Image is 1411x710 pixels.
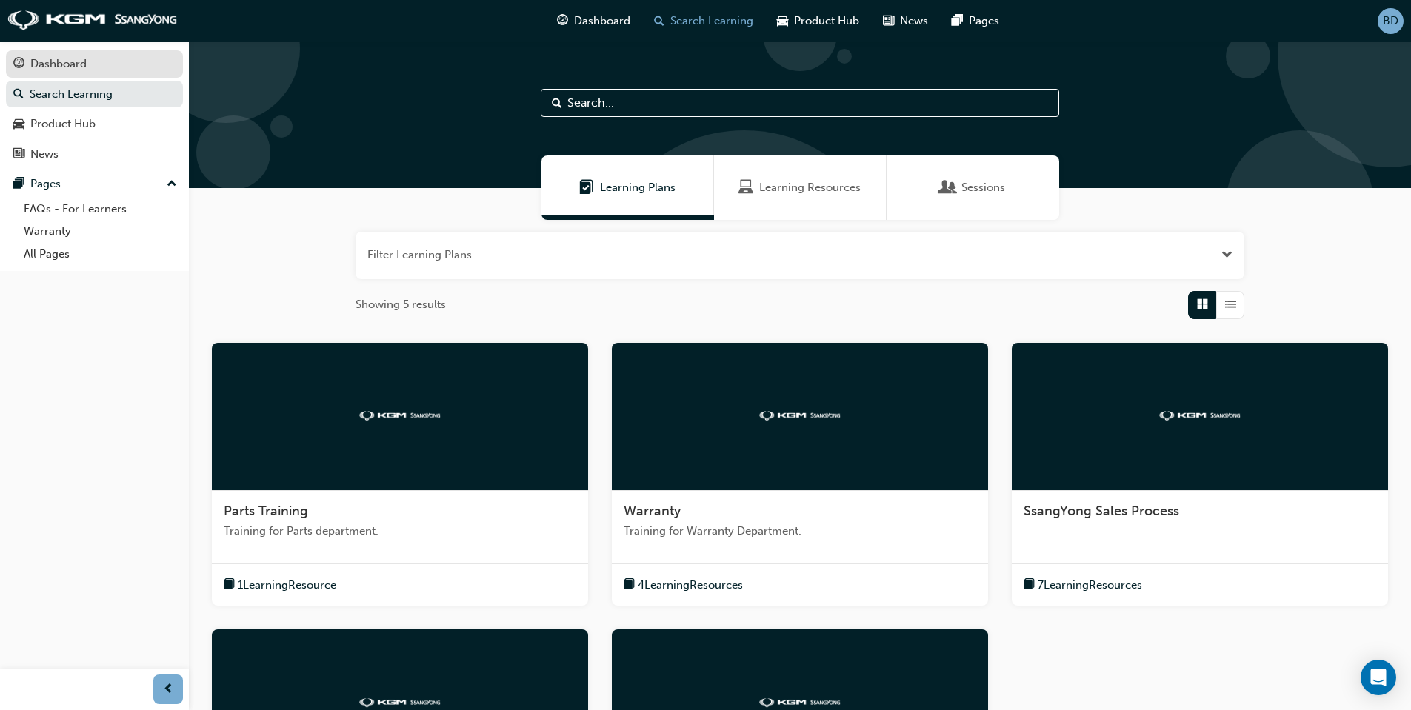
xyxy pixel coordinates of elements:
span: book-icon [624,576,635,595]
a: Product Hub [6,110,183,138]
span: Training for Warranty Department. [624,523,976,540]
span: book-icon [224,576,235,595]
span: 1 Learning Resource [238,577,336,594]
img: kgm [7,10,178,31]
a: Warranty [18,220,183,243]
span: Sessions [941,179,955,196]
div: News [30,146,59,163]
a: Learning PlansLearning Plans [541,155,714,220]
a: news-iconNews [871,6,940,36]
span: guage-icon [13,58,24,71]
span: Showing 5 results [356,296,446,313]
a: search-iconSearch Learning [642,6,765,36]
span: Training for Parts department. [224,523,576,540]
button: Open the filter [1221,247,1232,264]
img: kgm [359,698,441,708]
div: Product Hub [30,115,96,133]
a: All Pages [18,243,183,266]
img: kgm [1159,411,1241,421]
span: prev-icon [163,680,174,699]
div: Open Intercom Messenger [1361,660,1396,695]
img: kgm [759,411,841,421]
a: Search Learning [6,81,183,108]
span: Parts Training [224,503,308,519]
a: Dashboard [6,50,183,78]
span: Pages [969,13,999,30]
span: 4 Learning Resources [638,577,743,594]
span: pages-icon [13,178,24,191]
a: pages-iconPages [940,6,1011,36]
span: Learning Resources [759,179,861,196]
span: 7 Learning Resources [1038,577,1142,594]
span: pages-icon [952,12,963,30]
a: Learning ResourcesLearning Resources [714,155,887,220]
span: BD [1383,13,1398,30]
div: Pages [30,175,61,192]
span: List [1225,296,1236,313]
span: Learning Resources [738,179,753,196]
span: Search [552,95,562,112]
span: car-icon [13,118,24,131]
input: Search... [541,89,1059,117]
span: Warranty [624,503,681,519]
button: book-icon7LearningResources [1024,576,1142,595]
a: SessionsSessions [887,155,1059,220]
a: car-iconProduct Hub [765,6,871,36]
span: search-icon [13,88,24,101]
span: book-icon [1024,576,1035,595]
button: Pages [6,170,183,198]
a: kgmWarrantyTraining for Warranty Department.book-icon4LearningResources [612,343,988,606]
span: search-icon [654,12,664,30]
a: kgmParts TrainingTraining for Parts department.book-icon1LearningResource [212,343,588,606]
button: BD [1378,8,1404,34]
span: SsangYong Sales Process [1024,503,1179,519]
span: News [900,13,928,30]
button: DashboardSearch LearningProduct HubNews [6,47,183,170]
div: Dashboard [30,56,87,73]
img: kgm [359,411,441,421]
span: up-icon [167,175,177,194]
a: News [6,141,183,168]
button: book-icon1LearningResource [224,576,336,595]
img: kgm [759,698,841,708]
span: Dashboard [574,13,630,30]
button: book-icon4LearningResources [624,576,743,595]
span: Grid [1197,296,1208,313]
span: guage-icon [557,12,568,30]
span: Search Learning [670,13,753,30]
span: news-icon [883,12,894,30]
a: FAQs - For Learners [18,198,183,221]
a: kgmSsangYong Sales Processbook-icon7LearningResources [1012,343,1388,606]
span: Product Hub [794,13,859,30]
span: Learning Plans [579,179,594,196]
span: Learning Plans [600,179,676,196]
span: Sessions [961,179,1005,196]
a: guage-iconDashboard [545,6,642,36]
span: car-icon [777,12,788,30]
span: news-icon [13,148,24,161]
